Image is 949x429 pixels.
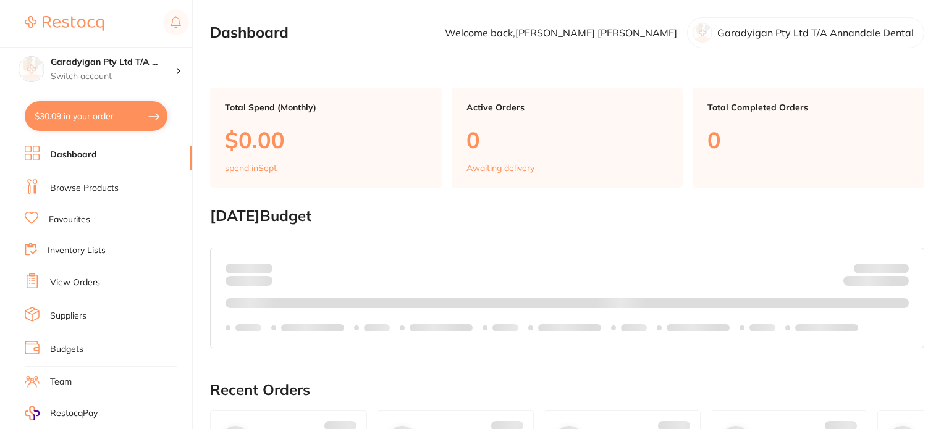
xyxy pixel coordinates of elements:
[50,149,97,161] a: Dashboard
[707,102,909,112] p: Total Completed Orders
[887,278,909,289] strong: $0.00
[210,24,289,41] h2: Dashboard
[50,277,100,289] a: View Orders
[225,127,427,152] p: $0.00
[667,323,730,333] p: Labels extended
[854,263,909,273] p: Budget:
[48,244,106,257] a: Inventory Lists
[25,406,98,420] a: RestocqPay
[210,381,924,399] h2: Recent Orders
[281,323,344,333] p: Labels extended
[251,262,272,273] strong: $0.00
[51,56,175,69] h4: Garadyigan Pty Ltd T/A Annandale Dental
[50,343,83,356] a: Budgets
[226,263,272,273] p: Spent:
[25,16,104,31] img: Restocq Logo
[19,57,44,81] img: Garadyigan Pty Ltd T/A Annandale Dental
[210,207,924,225] h2: [DATE] Budget
[492,323,518,333] p: Labels
[210,88,442,188] a: Total Spend (Monthly)$0.00spend inSept
[364,323,390,333] p: Labels
[466,127,669,152] p: 0
[538,323,601,333] p: Labels extended
[25,101,167,131] button: $30.09 in your order
[49,214,90,226] a: Favourites
[749,323,775,333] p: Labels
[707,127,909,152] p: 0
[25,9,104,38] a: Restocq Logo
[50,182,119,194] a: Browse Products
[843,273,909,288] p: Remaining:
[226,273,272,288] p: month
[621,323,647,333] p: Labels
[225,102,427,112] p: Total Spend (Monthly)
[445,27,677,38] p: Welcome back, [PERSON_NAME] [PERSON_NAME]
[50,407,98,420] span: RestocqPay
[795,323,858,333] p: Labels extended
[466,102,669,112] p: Active Orders
[452,88,683,188] a: Active Orders0Awaiting delivery
[235,323,261,333] p: Labels
[885,262,909,273] strong: $NaN
[717,27,914,38] p: Garadyigan Pty Ltd T/A Annandale Dental
[466,163,534,173] p: Awaiting delivery
[50,310,86,322] a: Suppliers
[50,376,72,388] a: Team
[25,406,40,420] img: RestocqPay
[693,88,924,188] a: Total Completed Orders0
[410,323,473,333] p: Labels extended
[51,70,175,83] p: Switch account
[225,163,277,173] p: spend in Sept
